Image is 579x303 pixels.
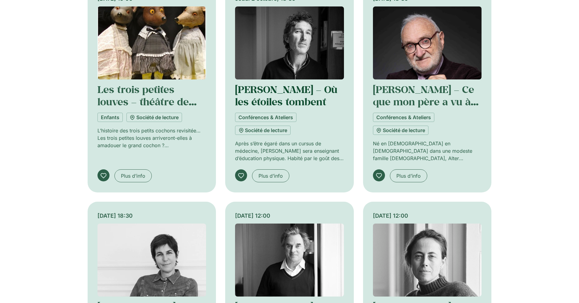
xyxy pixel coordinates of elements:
p: L’histoire des trois petits cochons revisitée… [97,127,206,134]
a: Société de lecture [126,113,182,122]
p: Les trois petites louves arriveront-elles à amadouer le grand cochon ? [97,134,206,149]
span: Plus d’info [396,172,421,180]
a: Société de lecture [235,126,291,135]
a: Conférences & Ateliers [373,113,434,122]
div: [DATE] 12:00 [373,212,482,220]
span: Plus d’info [258,172,283,180]
div: [DATE] 12:00 [235,212,344,220]
a: Enfants [97,113,123,122]
a: Plus d’info [114,169,152,182]
a: Les trois petites louves – théâtre de marionnettes [97,83,196,121]
span: Plus d’info [121,172,145,180]
a: [PERSON_NAME] – Où les étoiles tombent [235,83,337,108]
a: Société de lecture [373,126,428,135]
div: [DATE] 18:30 [97,212,206,220]
a: Plus d’info [252,169,289,182]
p: Né en [DEMOGRAPHIC_DATA] en [DEMOGRAPHIC_DATA] dans une modeste famille [DEMOGRAPHIC_DATA], Alter... [373,140,482,162]
p: Après s’être égaré dans un cursus de médecine, [PERSON_NAME] sera enseignant d’éducation physique... [235,140,344,162]
a: [PERSON_NAME] – Ce que mon père a vu à [GEOGRAPHIC_DATA] [373,83,478,121]
a: Plus d’info [390,169,427,182]
a: Conférences & Ateliers [235,113,296,122]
